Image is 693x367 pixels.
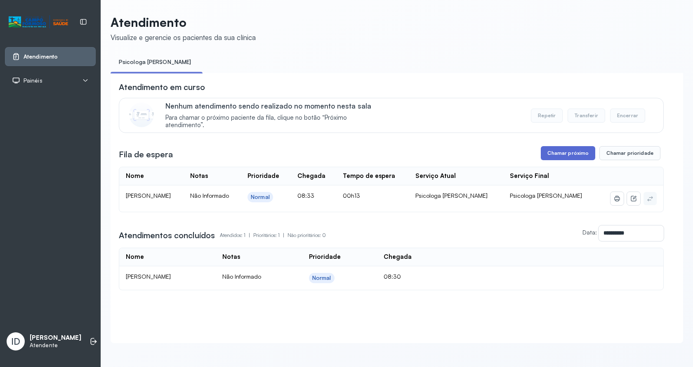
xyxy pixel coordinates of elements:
span: 08:33 [297,192,314,199]
button: Repetir [531,109,563,123]
div: Visualize e gerencie os pacientes da sua clínica [111,33,256,42]
p: Atendente [30,342,81,349]
div: Serviço Atual [415,172,456,180]
div: Chegada [384,253,412,261]
span: Para chamar o próximo paciente da fila, clique no botão “Próximo atendimento”. [165,114,384,130]
div: Prioridade [309,253,341,261]
span: Psicologa [PERSON_NAME] [510,192,582,199]
div: Normal [251,194,270,201]
p: [PERSON_NAME] [30,334,81,342]
p: Atendidos: 1 [220,230,253,241]
a: Atendimento [12,52,89,61]
button: Chamar próximo [541,146,595,160]
span: Atendimento [24,53,58,60]
p: Atendimento [111,15,256,30]
h3: Atendimentos concluídos [119,230,215,241]
span: Painéis [24,77,42,84]
h3: Fila de espera [119,149,173,160]
p: Não prioritários: 0 [288,230,326,241]
div: Serviço Final [510,172,549,180]
button: Encerrar [610,109,645,123]
img: Imagem de CalloutCard [129,102,154,127]
span: Não Informado [222,273,261,280]
h3: Atendimento em curso [119,81,205,93]
button: Chamar prioridade [599,146,660,160]
div: Tempo de espera [343,172,395,180]
span: Não Informado [190,192,229,199]
div: Prioridade [247,172,279,180]
p: Prioritários: 1 [253,230,288,241]
span: [PERSON_NAME] [126,192,171,199]
span: [PERSON_NAME] [126,273,171,280]
div: Nome [126,253,144,261]
img: Logotipo do estabelecimento [9,15,68,29]
a: Psicologa [PERSON_NAME] [111,55,199,69]
span: 08:30 [384,273,401,280]
div: Normal [312,275,331,282]
label: Data: [582,229,597,236]
span: | [249,232,250,238]
span: | [283,232,284,238]
div: Notas [190,172,208,180]
span: 00h13 [343,192,360,199]
div: Nome [126,172,144,180]
div: Notas [222,253,240,261]
p: Nenhum atendimento sendo realizado no momento nesta sala [165,102,384,110]
button: Transferir [568,109,605,123]
div: Chegada [297,172,325,180]
div: Psicologa [PERSON_NAME] [415,192,497,199]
